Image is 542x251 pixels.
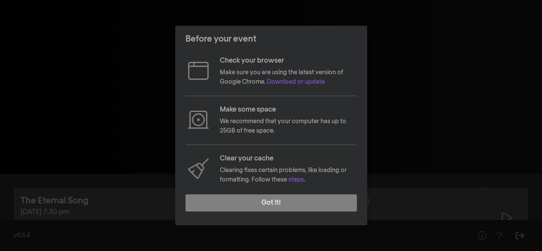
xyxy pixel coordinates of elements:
p: Make some space [220,105,357,115]
p: We recommend that your computer has up to 25GB of free space. [220,117,357,136]
header: Before your event [175,26,367,52]
p: Clear your cache [220,154,357,164]
button: Got it! [186,194,357,212]
p: Make sure you are using the latest version of Google Chrome. [220,68,357,87]
a: Download or update [267,79,325,85]
a: steps [288,177,304,183]
p: Clearing fixes certain problems, like loading or formatting. Follow these . [220,166,357,185]
p: Check your browser [220,56,357,66]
